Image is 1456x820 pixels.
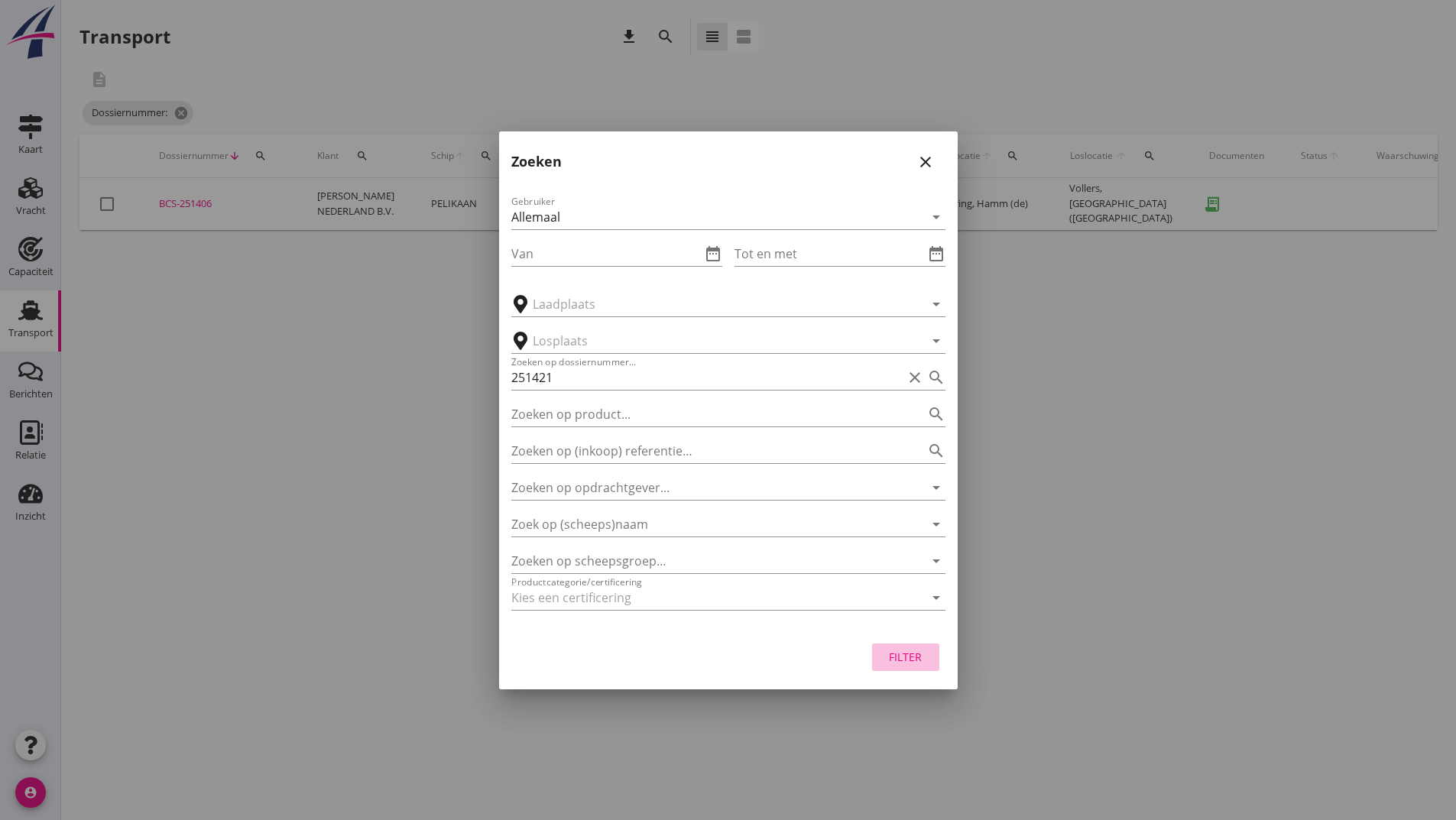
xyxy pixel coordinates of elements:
input: Zoek op (scheeps)naam [511,512,903,536]
i: arrow_drop_down [927,478,945,497]
i: arrow_drop_down [927,552,945,570]
input: Zoeken op (inkoop) referentie… [511,439,903,463]
i: arrow_drop_down [927,208,945,226]
input: Tot en met [734,241,924,266]
h2: Zoeken [511,151,562,172]
i: arrow_drop_down [927,588,945,607]
i: search [927,442,945,460]
i: search [927,368,945,387]
input: Zoeken op product... [511,402,903,426]
input: Zoeken op opdrachtgever... [511,475,903,500]
i: arrow_drop_down [927,515,945,533]
i: date_range [704,245,722,263]
i: close [916,153,935,171]
input: Laadplaats [533,292,903,316]
input: Losplaats [533,329,903,353]
div: Allemaal [511,210,560,224]
input: Zoeken op dossiernummer... [511,365,903,390]
i: search [927,405,945,423]
i: arrow_drop_down [927,332,945,350]
i: date_range [927,245,945,263]
div: Filter [884,649,927,665]
button: Filter [872,643,939,671]
input: Van [511,241,701,266]
i: arrow_drop_down [927,295,945,313]
i: clear [906,368,924,387]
